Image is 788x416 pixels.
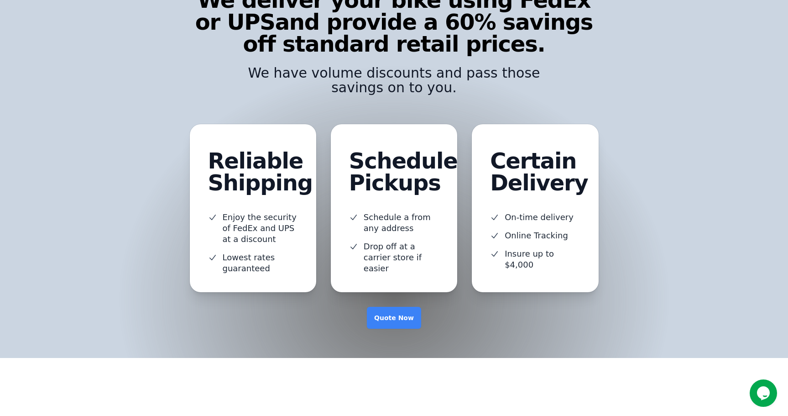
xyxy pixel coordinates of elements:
[208,212,298,245] li: Enjoy the security of FedEx and UPS at a discount
[490,248,580,270] li: Insure up to $4,000
[208,150,313,194] h3: Reliable Shipping
[208,252,298,274] li: Lowest rates guaranteed
[349,150,458,194] h3: Schedule Pickups
[349,212,439,234] li: Schedule a from any address
[750,379,779,407] iframe: chat widget
[349,241,439,274] li: Drop off at a carrier store if easier
[490,212,580,223] li: On-time delivery
[241,66,548,95] h3: We have volume discounts and pass those savings on to you.
[490,150,588,194] h3: Certain Delivery
[367,307,421,329] a: Quote Now
[490,230,580,241] li: Online Tracking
